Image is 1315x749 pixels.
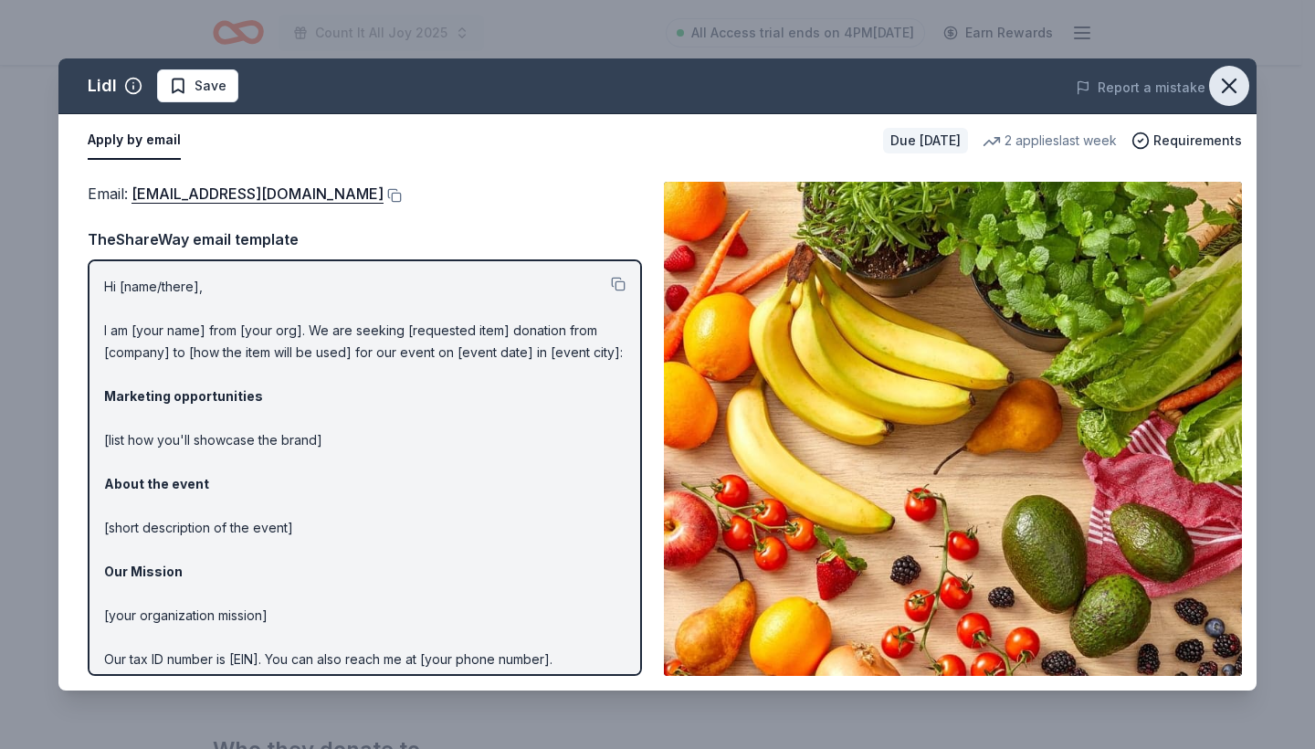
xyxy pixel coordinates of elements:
[88,227,642,251] div: TheShareWay email template
[104,564,183,579] strong: Our Mission
[1131,130,1242,152] button: Requirements
[1076,77,1205,99] button: Report a mistake
[104,276,626,736] p: Hi [name/there], I am [your name] from [your org]. We are seeking [requested item] donation from ...
[195,75,226,97] span: Save
[88,185,384,203] span: Email :
[88,121,181,160] button: Apply by email
[131,182,384,206] a: [EMAIL_ADDRESS][DOMAIN_NAME]
[104,476,209,491] strong: About the event
[157,69,238,102] button: Save
[104,388,263,404] strong: Marketing opportunities
[88,71,117,100] div: Lidl
[1153,130,1242,152] span: Requirements
[883,128,968,153] div: Due [DATE]
[983,130,1117,152] div: 2 applies last week
[664,182,1242,676] img: Image for Lidl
